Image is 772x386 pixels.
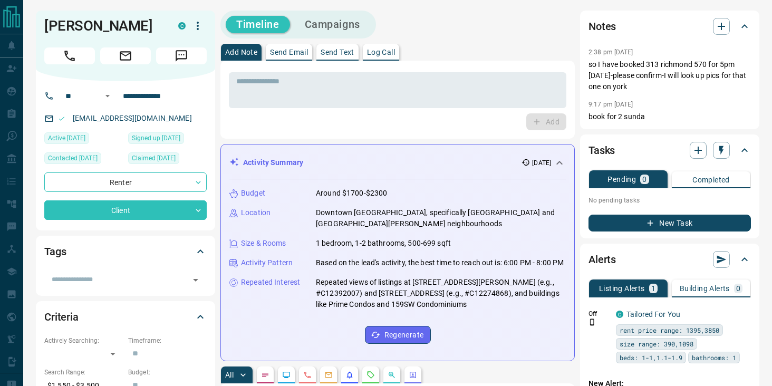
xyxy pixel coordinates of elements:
p: 9:17 pm [DATE] [588,101,633,108]
p: Budget [241,188,265,199]
p: Timeframe: [128,336,207,345]
p: No pending tasks [588,192,751,208]
span: Email [100,47,151,64]
svg: Email Valid [58,115,65,122]
div: Criteria [44,304,207,330]
p: Listing Alerts [599,285,645,292]
span: Claimed [DATE] [132,153,176,163]
svg: Calls [303,371,312,379]
p: Activity Pattern [241,257,293,268]
p: Search Range: [44,368,123,377]
p: 1 [651,285,655,292]
p: 0 [642,176,646,183]
span: beds: 1-1,1.1-1.9 [620,352,682,363]
h2: Notes [588,18,616,35]
p: Size & Rooms [241,238,286,249]
span: Signed up [DATE] [132,133,180,143]
p: Send Text [321,49,354,56]
p: so I have booked 313 richmond 570 for 5pm [DATE]-please confirm-I will look up pics for that one ... [588,59,751,92]
p: Budget: [128,368,207,377]
div: condos.ca [616,311,623,318]
span: rent price range: 1395,3850 [620,325,719,335]
a: [EMAIL_ADDRESS][DOMAIN_NAME] [73,114,192,122]
div: Tasks [588,138,751,163]
p: Repeated Interest [241,277,300,288]
span: Contacted [DATE] [48,153,98,163]
div: Fri Jul 25 2025 [128,152,207,167]
p: Send Email [270,49,308,56]
button: Timeline [226,16,290,33]
p: 1 bedroom, 1-2 bathrooms, 500-699 sqft [316,238,451,249]
h2: Criteria [44,308,79,325]
h2: Alerts [588,251,616,268]
svg: Agent Actions [409,371,417,379]
span: Message [156,47,207,64]
p: Activity Summary [243,157,303,168]
button: Open [101,90,114,102]
p: [DATE] [532,158,551,168]
p: Building Alerts [680,285,730,292]
div: condos.ca [178,22,186,30]
div: Tags [44,239,207,264]
span: Call [44,47,95,64]
p: Completed [692,176,730,184]
div: Wed Jul 23 2025 [128,132,207,147]
svg: Listing Alerts [345,371,354,379]
button: Campaigns [294,16,371,33]
p: book for 2 sunda [588,111,751,122]
p: Around $1700-$2300 [316,188,387,199]
div: Alerts [588,247,751,272]
span: Active [DATE] [48,133,85,143]
p: Log Call [367,49,395,56]
p: All [225,371,234,379]
svg: Push Notification Only [588,319,596,326]
svg: Notes [261,371,269,379]
button: Open [188,273,203,287]
button: Regenerate [365,326,431,344]
p: Based on the lead's activity, the best time to reach out is: 6:00 PM - 8:00 PM [316,257,564,268]
div: Thu Sep 11 2025 [44,152,123,167]
p: Off [588,309,610,319]
p: Pending [607,176,636,183]
svg: Lead Browsing Activity [282,371,291,379]
h1: [PERSON_NAME] [44,17,162,34]
p: Repeated views of listings at [STREET_ADDRESS][PERSON_NAME] (e.g., #C12392007) and [STREET_ADDRES... [316,277,566,310]
p: Downtown [GEOGRAPHIC_DATA], specifically [GEOGRAPHIC_DATA] and [GEOGRAPHIC_DATA][PERSON_NAME] nei... [316,207,566,229]
p: Add Note [225,49,257,56]
p: 2:38 pm [DATE] [588,49,633,56]
div: Client [44,200,207,220]
p: Actively Searching: [44,336,123,345]
svg: Requests [366,371,375,379]
h2: Tags [44,243,66,260]
button: New Task [588,215,751,231]
svg: Opportunities [388,371,396,379]
div: Thu Sep 11 2025 [44,132,123,147]
h2: Tasks [588,142,615,159]
p: 0 [736,285,740,292]
span: size range: 390,1098 [620,339,693,349]
span: bathrooms: 1 [692,352,736,363]
div: Notes [588,14,751,39]
div: Renter [44,172,207,192]
svg: Emails [324,371,333,379]
p: Location [241,207,271,218]
div: Activity Summary[DATE] [229,153,566,172]
a: Tailored For You [626,310,680,319]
